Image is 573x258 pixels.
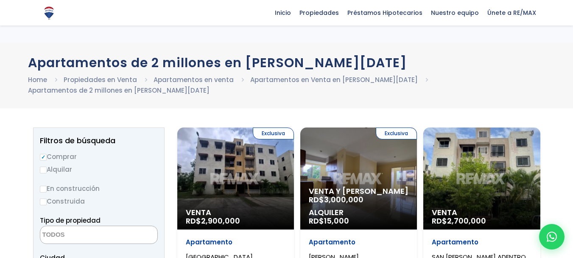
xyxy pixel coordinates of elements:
span: Alquiler [309,208,408,217]
span: Nuestro equipo [427,6,483,19]
input: Alquilar [40,167,47,173]
label: Construida [40,196,158,207]
span: 15,000 [324,215,349,226]
span: RD$ [309,194,363,205]
h2: Filtros de búsqueda [40,136,158,145]
span: Venta y [PERSON_NAME] [309,187,408,196]
span: Propiedades [295,6,343,19]
label: En construcción [40,183,158,194]
span: Exclusiva [253,128,294,139]
span: RD$ [432,215,486,226]
label: Comprar [40,151,158,162]
label: Alquilar [40,164,158,175]
li: Apartamentos de 2 millones en [PERSON_NAME][DATE] [28,85,210,96]
p: Apartamento [432,238,531,247]
span: Tipo de propiedad [40,216,101,225]
input: Comprar [40,154,47,161]
a: Apartamentos en Venta en [PERSON_NAME][DATE] [250,75,418,84]
p: Apartamento [186,238,285,247]
span: Venta [432,208,531,217]
input: En construcción [40,186,47,193]
h1: Apartamentos de 2 millones en [PERSON_NAME][DATE] [28,55,545,70]
span: 2,900,000 [201,215,240,226]
input: Construida [40,198,47,205]
span: Exclusiva [376,128,417,139]
textarea: Search [40,226,123,244]
span: Inicio [271,6,295,19]
span: RD$ [186,215,240,226]
a: Propiedades en Venta [64,75,137,84]
span: RD$ [309,215,349,226]
span: Préstamos Hipotecarios [343,6,427,19]
span: 2,700,000 [447,215,486,226]
p: Apartamento [309,238,408,247]
span: Venta [186,208,285,217]
a: Home [28,75,47,84]
span: Únete a RE/MAX [483,6,540,19]
img: Logo de REMAX [42,6,56,20]
a: Apartamentos en venta [154,75,234,84]
span: 3,000,000 [324,194,363,205]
